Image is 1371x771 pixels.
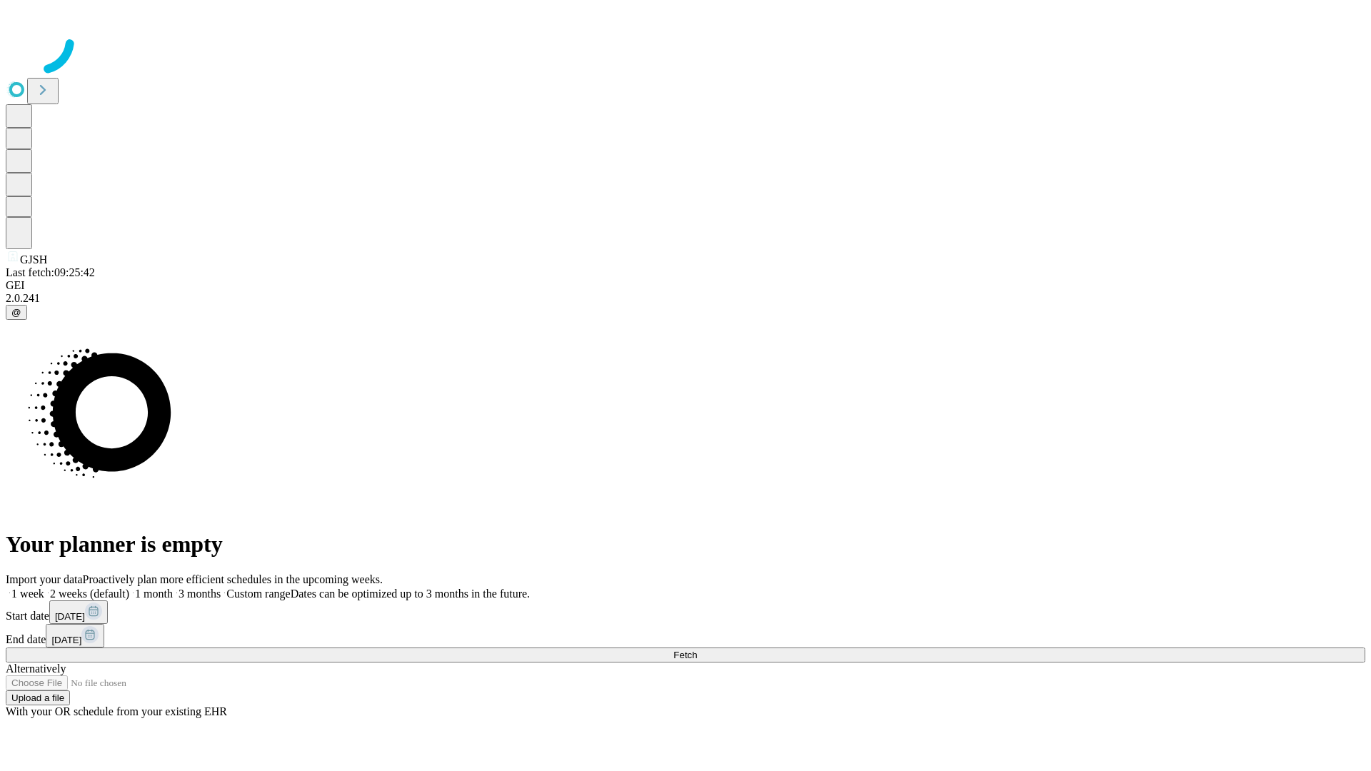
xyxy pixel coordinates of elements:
[6,292,1365,305] div: 2.0.241
[6,531,1365,558] h1: Your planner is empty
[6,600,1365,624] div: Start date
[6,662,66,675] span: Alternatively
[6,624,1365,647] div: End date
[179,588,221,600] span: 3 months
[51,635,81,645] span: [DATE]
[46,624,104,647] button: [DATE]
[6,573,83,585] span: Import your data
[83,573,383,585] span: Proactively plan more efficient schedules in the upcoming weeks.
[49,600,108,624] button: [DATE]
[6,705,227,717] span: With your OR schedule from your existing EHR
[20,253,47,266] span: GJSH
[6,305,27,320] button: @
[6,266,95,278] span: Last fetch: 09:25:42
[6,690,70,705] button: Upload a file
[50,588,129,600] span: 2 weeks (default)
[291,588,530,600] span: Dates can be optimized up to 3 months in the future.
[226,588,290,600] span: Custom range
[11,307,21,318] span: @
[135,588,173,600] span: 1 month
[6,279,1365,292] div: GEI
[55,611,85,622] span: [DATE]
[11,588,44,600] span: 1 week
[6,647,1365,662] button: Fetch
[673,650,697,660] span: Fetch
